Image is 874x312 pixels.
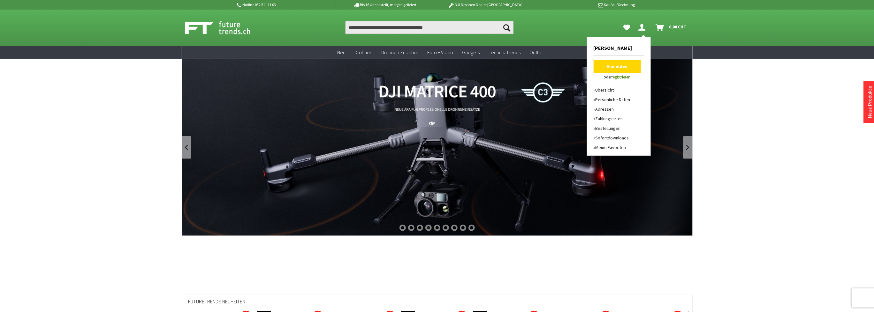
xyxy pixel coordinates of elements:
[604,74,631,80] span: oder
[594,123,641,133] a: Bestellungen
[535,1,635,9] p: Kauf auf Rechnung
[620,21,634,34] a: Meine Favoriten
[594,104,641,114] a: Adressen
[382,49,419,56] span: Drohnen Zubehör
[530,49,543,56] span: Outlet
[594,60,641,73] a: Anmelden
[525,46,548,59] a: Outlet
[468,225,475,231] div: 9
[185,20,264,36] img: Shop Futuretrends - zur Startseite wechseln
[460,225,466,231] div: 8
[423,46,458,59] a: Foto + Video
[669,22,686,32] span: 0,00 CHF
[428,49,453,56] span: Foto + Video
[408,225,414,231] div: 2
[484,46,525,59] a: Technik-Trends
[594,143,641,152] a: Meine Favoriten
[355,49,373,56] span: Drohnen
[377,46,423,59] a: Drohnen Zubehör
[594,133,641,143] a: Sofortdownloads
[182,59,693,236] a: DJI Matrice 400
[346,21,513,34] input: Produkt, Marke, Kategorie, EAN, Artikelnummer…
[594,114,641,123] a: Zahlungsarten
[653,21,689,34] a: Warenkorb
[333,46,350,59] a: Neu
[338,49,346,56] span: Neu
[458,46,484,59] a: Gadgets
[489,49,521,56] span: Technik-Trends
[451,225,458,231] div: 7
[417,225,423,231] div: 3
[500,21,513,34] button: Suchen
[594,95,641,104] a: Persönliche Daten
[399,225,406,231] div: 1
[336,1,435,9] p: Bis 16 Uhr bestellt, morgen geliefert.
[612,74,631,80] a: registrieren
[434,225,440,231] div: 5
[425,225,432,231] div: 4
[636,21,651,34] a: Dein Konto
[594,37,644,56] span: [PERSON_NAME]
[236,1,336,9] p: Hotline 032 511 11 03
[435,1,535,9] p: DJI Drohnen Dealer [GEOGRAPHIC_DATA]
[867,86,873,118] a: Neue Produkte
[462,49,480,56] span: Gadgets
[594,85,641,95] a: Übersicht
[350,46,377,59] a: Drohnen
[443,225,449,231] div: 6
